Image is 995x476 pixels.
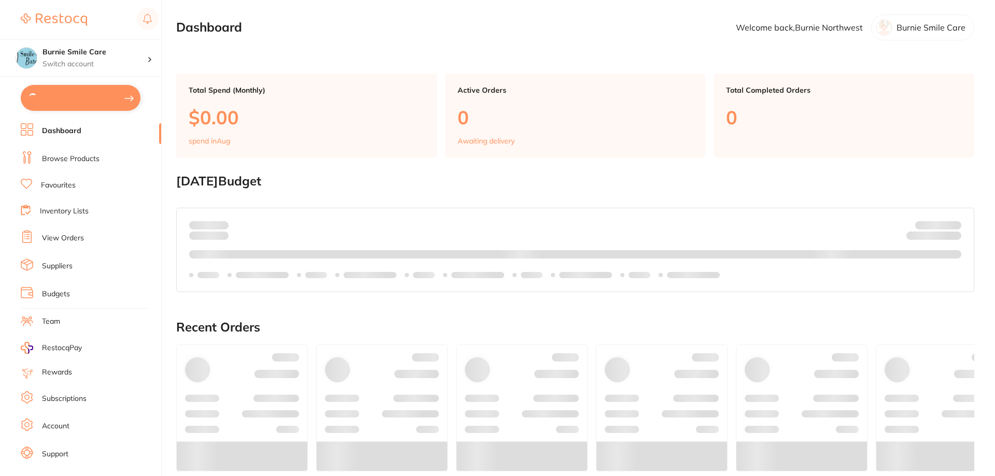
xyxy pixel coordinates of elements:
p: 0 [726,107,962,128]
p: Labels extended [559,271,612,279]
a: Account [42,421,69,431]
a: Rewards [42,367,72,378]
a: Restocq Logo [21,8,87,32]
p: Spent: [189,221,229,229]
h4: Burnie Smile Care [42,47,147,57]
a: Active Orders0Awaiting delivery [445,74,706,157]
a: RestocqPay [21,342,82,354]
a: Budgets [42,289,70,299]
a: Total Completed Orders0 [714,74,974,157]
p: Labels [197,271,219,279]
a: Support [42,449,68,459]
img: Burnie Smile Care [16,48,37,68]
p: Total Spend (Monthly) [189,86,424,94]
strong: $NaN [941,220,961,229]
p: Labels [305,271,327,279]
a: Team [42,316,60,327]
h2: [DATE] Budget [176,174,974,189]
a: Total Spend (Monthly)$0.00spend inAug [176,74,437,157]
p: Labels [521,271,543,279]
p: Welcome back, Burnie Northwest [736,23,863,32]
p: Total Completed Orders [726,86,962,94]
strong: $0.00 [943,233,961,242]
strong: $0.00 [210,220,229,229]
a: Dashboard [42,126,81,136]
span: RestocqPay [42,343,82,353]
p: Awaiting delivery [458,137,515,145]
p: Burnie Smile Care [897,23,965,32]
p: Budget: [915,221,961,229]
p: spend in Aug [189,137,230,145]
p: Labels [413,271,435,279]
p: Labels extended [451,271,504,279]
p: Remaining: [906,229,961,242]
p: Labels extended [236,271,289,279]
h2: Dashboard [176,20,242,35]
a: View Orders [42,233,84,243]
img: RestocqPay [21,342,33,354]
p: month [189,229,229,242]
a: Subscriptions [42,394,87,404]
a: Inventory Lists [40,206,89,217]
h2: Recent Orders [176,320,974,335]
p: Labels extended [667,271,720,279]
a: Suppliers [42,261,73,271]
a: Browse Products [42,154,99,164]
p: Labels extended [344,271,396,279]
a: Favourites [41,180,76,191]
img: Restocq Logo [21,13,87,26]
p: 0 [458,107,693,128]
p: Labels [629,271,650,279]
p: Switch account [42,59,147,69]
p: Active Orders [458,86,693,94]
p: $0.00 [189,107,424,128]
